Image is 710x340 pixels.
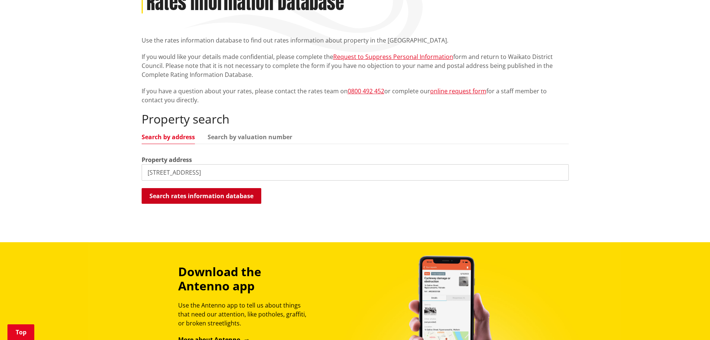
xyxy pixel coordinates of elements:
a: Search by address [142,134,195,140]
h2: Property search [142,112,569,126]
a: Request to Suppress Personal Information [333,53,453,61]
a: Search by valuation number [208,134,292,140]
button: Search rates information database [142,188,261,204]
input: e.g. Duke Street NGARUAWAHIA [142,164,569,181]
p: Use the Antenno app to tell us about things that need our attention, like potholes, graffiti, or ... [178,301,313,328]
label: Property address [142,155,192,164]
h3: Download the Antenno app [178,265,313,293]
p: If you have a question about your rates, please contact the rates team on or complete our for a s... [142,87,569,105]
a: 0800 492 452 [348,87,384,95]
p: If you would like your details made confidential, please complete the form and return to Waikato ... [142,52,569,79]
p: Use the rates information database to find out rates information about property in the [GEOGRAPHI... [142,36,569,45]
a: Top [7,324,34,340]
a: online request form [430,87,486,95]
